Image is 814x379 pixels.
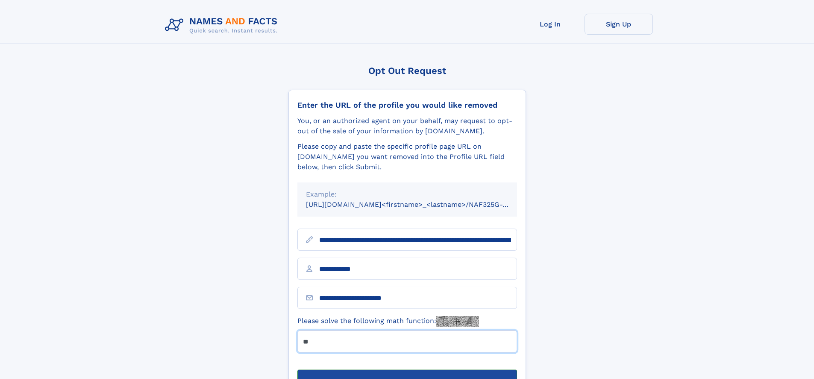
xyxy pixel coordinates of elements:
[162,14,285,37] img: Logo Names and Facts
[516,14,585,35] a: Log In
[297,116,517,136] div: You, or an authorized agent on your behalf, may request to opt-out of the sale of your informatio...
[297,316,479,327] label: Please solve the following math function:
[306,200,533,209] small: [URL][DOMAIN_NAME]<firstname>_<lastname>/NAF325G-xxxxxxxx
[297,100,517,110] div: Enter the URL of the profile you would like removed
[297,141,517,172] div: Please copy and paste the specific profile page URL on [DOMAIN_NAME] you want removed into the Pr...
[288,65,526,76] div: Opt Out Request
[306,189,508,200] div: Example:
[585,14,653,35] a: Sign Up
